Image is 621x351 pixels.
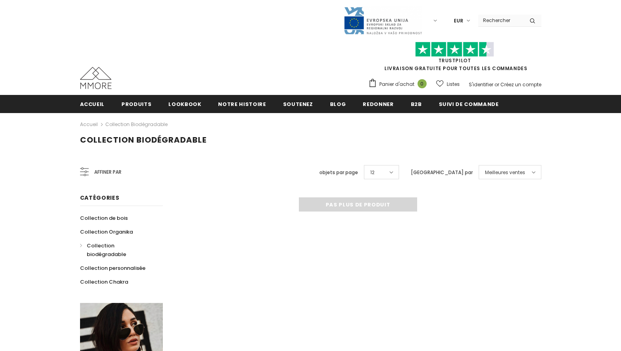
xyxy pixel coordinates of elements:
a: Collection biodégradable [80,239,154,261]
span: 12 [370,169,375,176]
span: Meilleures ventes [485,169,525,176]
a: Listes [436,77,460,91]
span: Affiner par [94,168,121,176]
span: LIVRAISON GRATUITE POUR TOUTES LES COMMANDES [368,45,541,72]
a: Collection Chakra [80,275,128,289]
span: 0 [418,79,427,88]
span: Lookbook [168,100,201,108]
a: Collection Organika [80,225,133,239]
span: Collection Chakra [80,278,128,286]
a: soutenez [283,95,313,113]
a: Lookbook [168,95,201,113]
span: EUR [454,17,463,25]
label: objets par page [319,169,358,176]
span: Redonner [363,100,393,108]
span: Collection Organika [80,228,133,236]
span: Collection biodégradable [80,134,207,145]
a: Collection personnalisée [80,261,145,275]
span: Produits [121,100,151,108]
a: Redonner [363,95,393,113]
span: Blog [330,100,346,108]
a: Javni Razpis [343,17,422,24]
a: TrustPilot [438,57,471,64]
a: Suivi de commande [439,95,499,113]
span: or [494,81,499,88]
span: Panier d'achat [379,80,414,88]
span: Catégories [80,194,119,202]
span: Accueil [80,100,105,108]
img: Cas MMORE [80,67,112,89]
a: B2B [411,95,422,113]
a: Panier d'achat 0 [368,78,431,90]
a: Collection de bois [80,211,128,225]
a: S'identifier [469,81,493,88]
label: [GEOGRAPHIC_DATA] par [411,169,473,176]
a: Produits [121,95,151,113]
span: Listes [447,80,460,88]
span: Notre histoire [218,100,266,108]
span: Collection personnalisée [80,264,145,272]
a: Notre histoire [218,95,266,113]
a: Créez un compte [500,81,541,88]
input: Search Site [478,15,524,26]
a: Accueil [80,95,105,113]
span: Suivi de commande [439,100,499,108]
span: B2B [411,100,422,108]
a: Collection biodégradable [105,121,168,128]
span: soutenez [283,100,313,108]
span: Collection biodégradable [87,242,126,258]
a: Accueil [80,120,98,129]
img: Faites confiance aux étoiles pilotes [415,42,494,57]
span: Collection de bois [80,214,128,222]
img: Javni Razpis [343,6,422,35]
a: Blog [330,95,346,113]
